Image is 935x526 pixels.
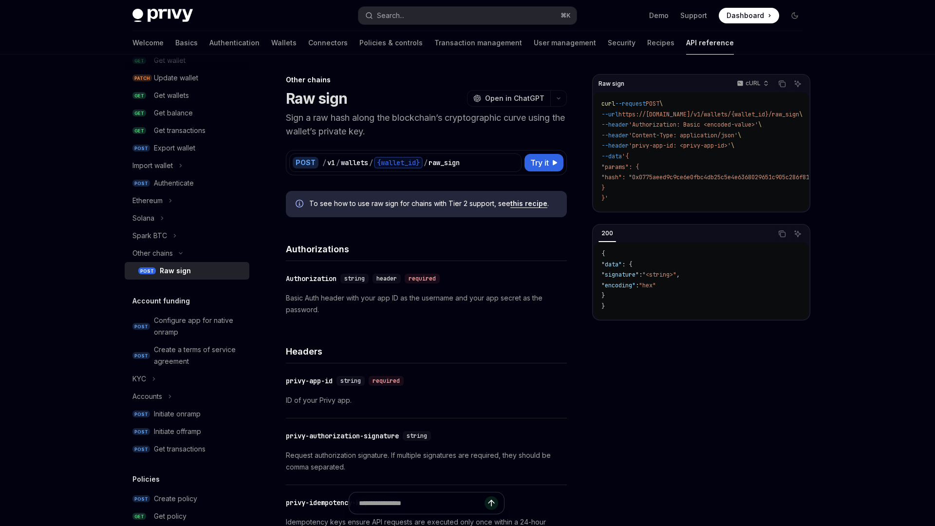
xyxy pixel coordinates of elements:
span: GET [132,92,146,99]
span: \ [799,111,803,118]
span: string [407,432,427,440]
span: "signature" [601,271,639,279]
a: PATCHUpdate wallet [125,69,249,87]
div: privy-authorization-signature [286,431,399,441]
div: Authenticate [154,177,194,189]
h5: Policies [132,473,160,485]
span: GET [132,513,146,520]
span: 'Authorization: Basic <encoded-value>' [629,121,758,129]
p: Request authorization signature. If multiple signatures are required, they should be comma separa... [286,450,567,473]
button: Toggle Spark BTC section [125,227,249,244]
span: To see how to use raw sign for chains with Tier 2 support, see . [309,199,557,208]
h1: Raw sign [286,90,347,107]
span: POST [132,428,150,435]
button: Open in ChatGPT [467,90,550,107]
button: Toggle Solana section [125,209,249,227]
a: Demo [649,11,669,20]
span: GET [132,110,146,117]
span: --request [615,100,646,108]
a: Support [680,11,707,20]
div: Spark BTC [132,230,167,242]
button: Toggle Accounts section [125,388,249,405]
button: Ask AI [791,77,804,90]
div: {wallet_id} [374,157,423,169]
span: --header [601,121,629,129]
div: / [369,158,373,168]
div: required [369,376,404,386]
a: this recipe [510,199,547,208]
div: KYC [132,373,146,385]
p: cURL [746,79,761,87]
div: Search... [377,10,404,21]
div: v1 [327,158,335,168]
button: Toggle KYC section [125,370,249,388]
img: dark logo [132,9,193,22]
span: 'Content-Type: application/json' [629,131,738,139]
a: Welcome [132,31,164,55]
span: \ [758,121,762,129]
div: Import wallet [132,160,173,171]
span: --header [601,142,629,150]
button: Open search [358,7,577,24]
span: --url [601,111,618,118]
span: , [676,271,680,279]
div: Solana [132,212,154,224]
span: "hex" [639,282,656,289]
span: POST [646,100,659,108]
a: Transaction management [434,31,522,55]
button: Toggle dark mode [787,8,803,23]
div: Raw sign [160,265,191,277]
span: POST [132,145,150,152]
span: PATCH [132,75,152,82]
button: Toggle Other chains section [125,244,249,262]
a: POSTGet transactions [125,440,249,458]
a: POSTRaw sign [125,262,249,280]
span: POST [132,180,150,187]
span: string [340,377,361,385]
span: } [601,292,605,300]
a: POSTAuthenticate [125,174,249,192]
div: raw_sign [429,158,460,168]
div: Ethereum [132,195,163,207]
a: POSTCreate a terms of service agreement [125,341,249,370]
p: ID of your Privy app. [286,394,567,406]
span: \ [731,142,734,150]
a: Wallets [271,31,297,55]
a: POSTInitiate onramp [125,405,249,423]
button: Copy the contents from the code block [776,77,788,90]
span: --data [601,152,622,160]
span: POST [132,446,150,453]
span: ⌘ K [561,12,571,19]
span: : { [622,261,632,268]
div: privy-app-id [286,376,333,386]
a: Recipes [647,31,674,55]
button: Send message [485,496,498,510]
span: GET [132,127,146,134]
span: https://[DOMAIN_NAME]/v1/wallets/{wallet_id}/raw_sign [618,111,799,118]
h5: Account funding [132,295,190,307]
span: Open in ChatGPT [485,94,544,103]
h4: Headers [286,345,567,358]
span: 'privy-app-id: <privy-app-id>' [629,142,731,150]
div: POST [293,157,318,169]
span: Dashboard [727,11,764,20]
button: Toggle Import wallet section [125,157,249,174]
span: "<string>" [642,271,676,279]
span: POST [138,267,156,275]
div: Get wallets [154,90,189,101]
div: Other chains [132,247,173,259]
span: } [601,302,605,310]
span: Raw sign [598,80,624,88]
span: POST [132,411,150,418]
a: Policies & controls [359,31,423,55]
a: Authentication [209,31,260,55]
div: Get balance [154,107,193,119]
a: GETGet wallets [125,87,249,104]
span: POST [132,495,150,503]
div: Get transactions [154,443,206,455]
div: Export wallet [154,142,195,154]
div: Other chains [286,75,567,85]
p: Basic Auth header with your app ID as the username and your app secret as the password. [286,292,567,316]
span: "encoding" [601,282,636,289]
span: "hash": "0x0775aeed9c9ce6e0fbc4db25c5e4e6368029651c905c286f813126a09025a21e" [601,173,860,181]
